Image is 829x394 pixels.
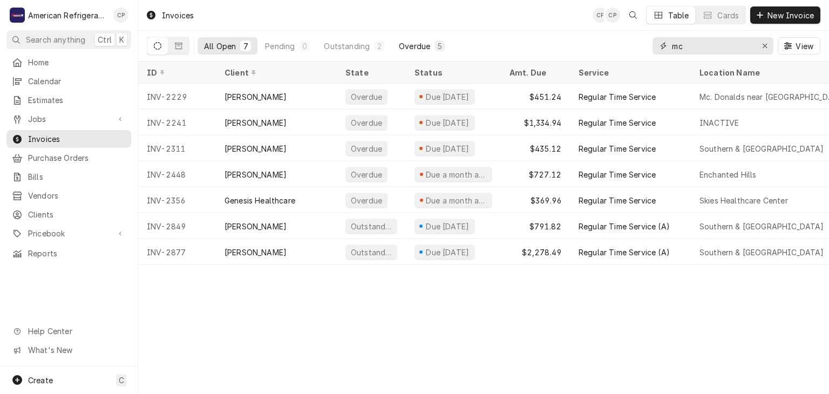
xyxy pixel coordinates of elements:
[26,34,85,45] span: Search anything
[225,117,287,128] div: [PERSON_NAME]
[437,40,443,52] div: 5
[138,135,216,161] div: INV-2311
[699,221,824,232] div: Southern & [GEOGRAPHIC_DATA]
[138,84,216,110] div: INV-2229
[350,91,383,103] div: Overdue
[301,40,308,52] div: 0
[28,152,126,164] span: Purchase Orders
[119,34,124,45] span: K
[593,8,608,23] div: CP
[147,67,205,78] div: ID
[6,206,131,223] a: Clients
[624,6,642,24] button: Open search
[350,247,393,258] div: Outstanding
[699,169,756,180] div: Enchanted Hills
[509,67,559,78] div: Amt. Due
[425,247,471,258] div: Due [DATE]
[265,40,295,52] div: Pending
[138,187,216,213] div: INV-2356
[756,37,773,55] button: Erase input
[699,195,788,206] div: Skies Healthcare Center
[579,169,656,180] div: Regular Time Service
[6,168,131,186] a: Bills
[425,169,488,180] div: Due a month ago
[28,57,126,68] span: Home
[6,187,131,205] a: Vendors
[6,225,131,242] a: Go to Pricebook
[6,341,131,359] a: Go to What's New
[113,8,128,23] div: CP
[10,8,25,23] div: A
[138,161,216,187] div: INV-2448
[414,67,490,78] div: Status
[778,37,820,55] button: View
[501,187,570,213] div: $369.96
[699,143,824,154] div: Southern & [GEOGRAPHIC_DATA]
[699,117,739,128] div: INACTIVE
[138,239,216,265] div: INV-2877
[579,221,670,232] div: Regular Time Service (A)
[793,40,816,52] span: View
[28,344,125,356] span: What's New
[425,221,471,232] div: Due [DATE]
[6,110,131,128] a: Go to Jobs
[119,375,124,386] span: C
[717,10,739,21] div: Cards
[28,228,110,239] span: Pricebook
[6,149,131,167] a: Purchase Orders
[28,133,126,145] span: Invoices
[6,130,131,148] a: Invoices
[350,143,383,154] div: Overdue
[672,37,753,55] input: Keyword search
[593,8,608,23] div: Cordel Pyle's Avatar
[28,190,126,201] span: Vendors
[28,10,107,21] div: American Refrigeration LLC
[350,195,383,206] div: Overdue
[225,169,287,180] div: [PERSON_NAME]
[425,143,471,154] div: Due [DATE]
[501,110,570,135] div: $1,334.94
[28,248,126,259] span: Reports
[579,195,656,206] div: Regular Time Service
[204,40,236,52] div: All Open
[225,195,295,206] div: Genesis Healthcare
[225,247,287,258] div: [PERSON_NAME]
[605,8,620,23] div: Cordel Pyle's Avatar
[28,171,126,182] span: Bills
[605,8,620,23] div: CP
[225,221,287,232] div: [PERSON_NAME]
[225,67,326,78] div: Client
[579,91,656,103] div: Regular Time Service
[579,67,680,78] div: Service
[138,213,216,239] div: INV-2849
[765,10,816,21] span: New Invoice
[28,376,53,385] span: Create
[6,244,131,262] a: Reports
[28,94,126,106] span: Estimates
[501,161,570,187] div: $727.12
[138,110,216,135] div: INV-2241
[350,221,393,232] div: Outstanding
[6,53,131,71] a: Home
[501,239,570,265] div: $2,278.49
[28,76,126,87] span: Calendar
[98,34,112,45] span: Ctrl
[6,91,131,109] a: Estimates
[699,247,824,258] div: Southern & [GEOGRAPHIC_DATA]
[501,84,570,110] div: $451.24
[6,30,131,49] button: Search anythingCtrlK
[399,40,430,52] div: Overdue
[579,117,656,128] div: Regular Time Service
[225,91,287,103] div: [PERSON_NAME]
[425,91,471,103] div: Due [DATE]
[501,213,570,239] div: $791.82
[501,135,570,161] div: $435.12
[750,6,820,24] button: New Invoice
[579,247,670,258] div: Regular Time Service (A)
[10,8,25,23] div: American Refrigeration LLC's Avatar
[242,40,249,52] div: 7
[579,143,656,154] div: Regular Time Service
[376,40,383,52] div: 2
[345,67,397,78] div: State
[225,143,287,154] div: [PERSON_NAME]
